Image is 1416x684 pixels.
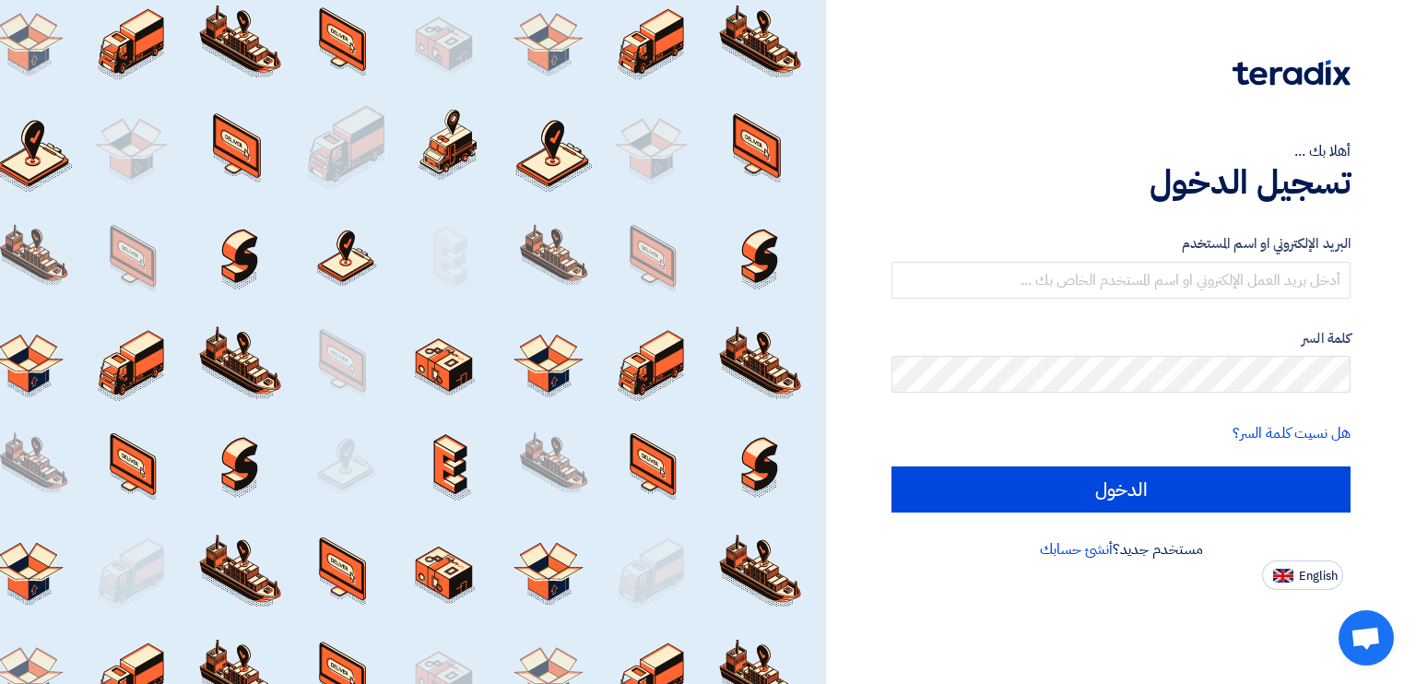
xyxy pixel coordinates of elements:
a: أنشئ حسابك [1040,538,1113,560]
img: en-US.png [1273,569,1293,583]
div: أهلا بك ... [891,140,1351,162]
div: مستخدم جديد؟ [891,538,1351,560]
span: English [1299,570,1338,583]
label: كلمة السر [891,328,1351,349]
input: أدخل بريد العمل الإلكتروني او اسم المستخدم الخاص بك ... [891,262,1351,299]
h1: تسجيل الدخول [891,162,1351,203]
label: البريد الإلكتروني او اسم المستخدم [891,233,1351,254]
button: English [1262,560,1343,590]
div: دردشة مفتوحة [1339,610,1394,666]
input: الدخول [891,466,1351,513]
a: هل نسيت كلمة السر؟ [1233,422,1351,444]
img: Teradix logo [1233,60,1351,86]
